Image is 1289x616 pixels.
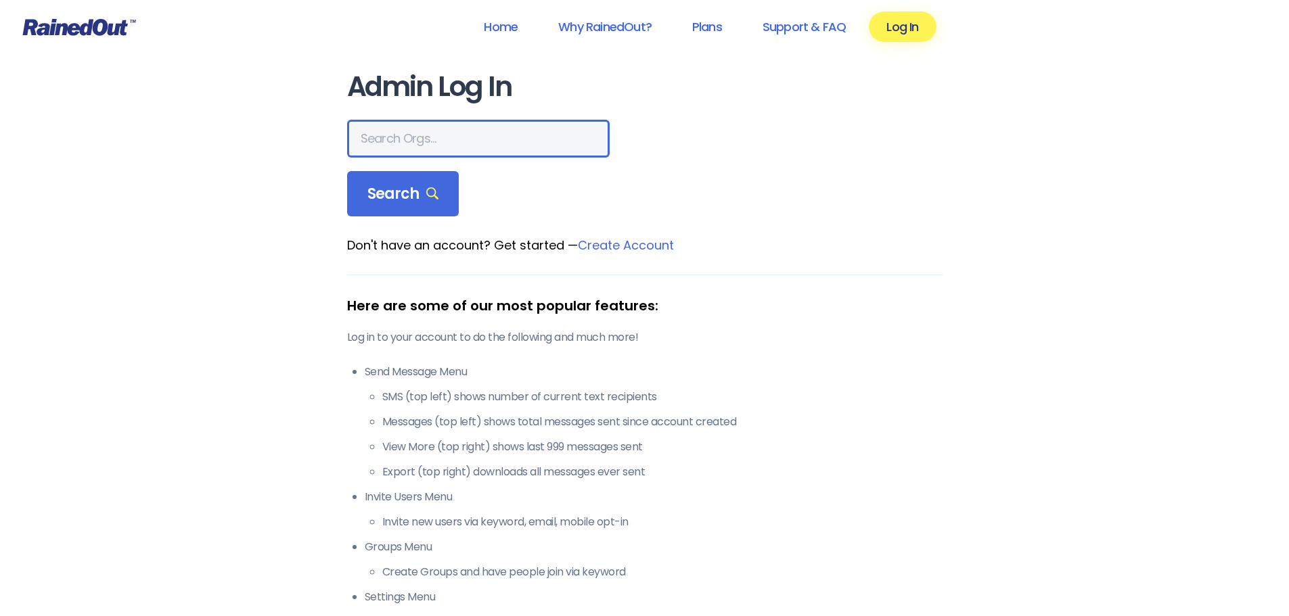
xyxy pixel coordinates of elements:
li: Invite new users via keyword, email, mobile opt-in [382,514,943,530]
div: Here are some of our most popular features: [347,295,943,316]
li: SMS (top left) shows number of current text recipients [382,389,943,405]
h1: Admin Log In [347,72,943,102]
a: Why RainedOut? [541,11,669,42]
li: Invite Users Menu [365,489,943,530]
li: Export (top right) downloads all messages ever sent [382,464,943,480]
li: Create Groups and have people join via keyword [382,564,943,580]
li: Groups Menu [365,539,943,580]
span: Search [367,185,439,204]
li: Messages (top left) shows total messages sent since account created [382,414,943,430]
a: Support & FAQ [745,11,863,42]
a: Plans [675,11,740,42]
input: Search Orgs… [347,120,610,158]
div: Search [347,171,459,217]
p: Log in to your account to do the following and much more! [347,329,943,346]
li: View More (top right) shows last 999 messages sent [382,439,943,455]
a: Log In [869,11,936,42]
li: Send Message Menu [365,364,943,480]
a: Home [466,11,535,42]
a: Create Account [578,237,674,254]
